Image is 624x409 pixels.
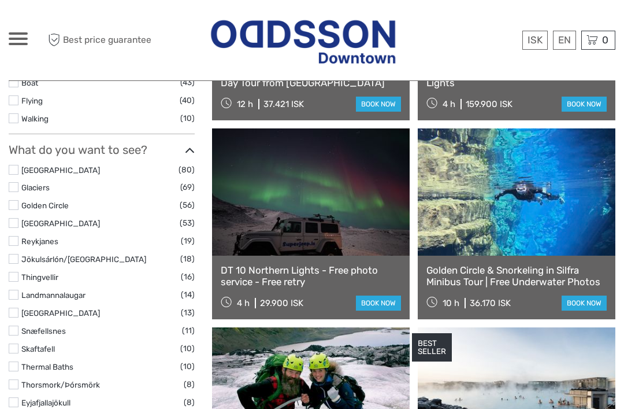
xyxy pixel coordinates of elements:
[356,97,401,112] a: book now
[21,114,49,123] a: Walking
[21,165,100,175] a: [GEOGRAPHIC_DATA]
[181,270,195,283] span: (16)
[263,99,304,109] div: 37.421 ISK
[221,264,401,288] a: DT 10 Northern Lights - Free photo service - Free retry
[182,324,195,337] span: (11)
[562,296,607,311] a: book now
[21,201,69,210] a: Golden Circle
[21,96,43,105] a: Flying
[426,264,607,288] a: Golden Circle & Snorkeling in Silfra Minibus Tour | Free Underwater Photos
[21,380,100,389] a: Thorsmork/Þórsmörk
[209,12,398,69] img: Reykjavik Residence
[21,398,70,407] a: Eyjafjallajökull
[180,198,195,212] span: (56)
[21,290,86,300] a: Landmannalaugar
[412,333,452,362] div: BEST SELLER
[21,219,100,228] a: [GEOGRAPHIC_DATA]
[181,306,195,319] span: (13)
[180,112,195,125] span: (10)
[21,308,100,318] a: [GEOGRAPHIC_DATA]
[181,234,195,248] span: (19)
[21,326,66,336] a: Snæfellsnes
[528,34,543,46] span: ISK
[180,94,195,107] span: (40)
[553,31,576,50] div: EN
[180,180,195,194] span: (69)
[181,288,195,301] span: (14)
[443,99,455,109] span: 4 h
[180,342,195,355] span: (10)
[45,31,161,50] span: Best price guarantee
[21,183,50,192] a: Glaciers
[443,298,459,308] span: 10 h
[180,360,195,373] span: (10)
[21,78,38,87] a: Boat
[21,255,146,264] a: Jökulsárlón/[GEOGRAPHIC_DATA]
[237,298,250,308] span: 4 h
[184,396,195,409] span: (8)
[180,252,195,266] span: (18)
[562,97,607,112] a: book now
[180,76,195,89] span: (43)
[184,378,195,391] span: (8)
[21,344,55,353] a: Skaftafell
[260,298,303,308] div: 29.900 ISK
[356,296,401,311] a: book now
[9,143,195,157] h3: What do you want to see?
[180,216,195,230] span: (53)
[21,362,73,371] a: Thermal Baths
[237,99,253,109] span: 12 h
[21,272,58,282] a: Thingvellir
[600,34,610,46] span: 0
[21,237,58,246] a: Reykjanes
[179,163,195,176] span: (80)
[470,298,511,308] div: 36.170 ISK
[466,99,512,109] div: 159.900 ISK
